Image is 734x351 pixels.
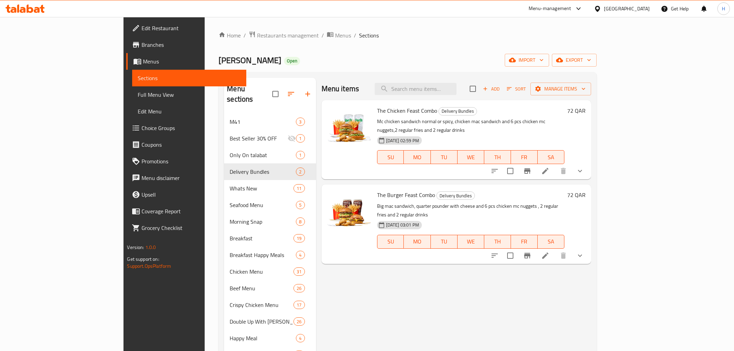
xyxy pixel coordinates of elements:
[458,150,484,164] button: WE
[503,164,518,178] span: Select to update
[327,190,372,234] img: The Burger Feast Combo
[375,83,456,95] input: search
[322,84,359,94] h2: Menu items
[538,235,564,249] button: SA
[224,197,316,213] div: Seafood Menu5
[293,284,305,292] div: items
[404,150,430,164] button: MO
[230,151,296,159] span: Only On talabat
[230,201,296,209] div: Seafood Menu
[230,118,296,126] span: M41
[224,163,316,180] div: Delivery Bundles2
[431,150,458,164] button: TU
[557,56,591,65] span: export
[555,163,572,179] button: delete
[296,134,305,143] div: items
[138,74,240,82] span: Sections
[138,91,240,99] span: Full Menu View
[296,118,305,126] div: items
[126,203,246,220] a: Coverage Report
[377,105,437,116] span: The Chicken Feast Combo
[572,247,588,264] button: show more
[219,31,596,40] nav: breadcrumb
[294,185,304,192] span: 11
[224,180,316,197] div: Whats New11
[505,84,528,94] button: Sort
[296,168,305,176] div: items
[503,248,518,263] span: Select to update
[142,41,240,49] span: Branches
[296,335,304,342] span: 4
[407,152,428,162] span: MO
[224,213,316,230] div: Morning Snap8
[540,152,562,162] span: SA
[230,168,296,176] div: Delivery Bundles
[142,224,240,232] span: Grocery Checklist
[230,251,296,259] div: Breakfast Happy Meals
[224,280,316,297] div: Beef Menu26
[480,84,502,94] span: Add item
[567,190,586,200] h6: 72 QAR
[354,31,356,40] li: /
[284,58,300,64] span: Open
[230,217,296,226] div: Morning Snap
[127,262,171,271] a: Support.OpsPlatform
[230,134,288,143] span: Best Seller 30% OFF
[224,113,316,130] div: M413
[296,135,304,142] span: 1
[567,106,586,115] h6: 72 QAR
[126,20,246,36] a: Edit Restaurant
[541,251,549,260] a: Edit menu item
[484,150,511,164] button: TH
[439,107,477,115] span: Delivery Bundles
[510,56,544,65] span: import
[296,202,304,208] span: 5
[132,103,246,120] a: Edit Menu
[514,152,535,162] span: FR
[359,31,379,40] span: Sections
[230,317,293,326] span: Double Up With [PERSON_NAME]
[431,235,458,249] button: TU
[293,234,305,242] div: items
[224,263,316,280] div: Chicken Menu31
[722,5,725,12] span: H
[434,152,455,162] span: TU
[126,220,246,236] a: Grocery Checklist
[519,163,536,179] button: Branch-specific-item
[296,219,304,225] span: 8
[299,86,316,102] button: Add section
[143,57,240,66] span: Menus
[296,151,305,159] div: items
[126,153,246,170] a: Promotions
[293,267,305,276] div: items
[230,184,293,192] span: Whats New
[142,140,240,149] span: Coupons
[138,107,240,115] span: Edit Menu
[383,222,422,228] span: [DATE] 03:01 PM
[230,267,293,276] span: Chicken Menu
[540,237,562,247] span: SA
[126,120,246,136] a: Choice Groups
[288,134,296,143] svg: Inactive section
[284,57,300,65] div: Open
[142,24,240,32] span: Edit Restaurant
[486,163,503,179] button: sort-choices
[484,235,511,249] button: TH
[142,190,240,199] span: Upsell
[529,5,571,13] div: Menu-management
[127,243,144,252] span: Version:
[536,85,586,93] span: Manage items
[127,255,159,264] span: Get support on:
[296,152,304,159] span: 1
[293,184,305,192] div: items
[296,201,305,209] div: items
[407,237,428,247] span: MO
[142,207,240,215] span: Coverage Report
[377,150,404,164] button: SU
[294,318,304,325] span: 26
[294,235,304,242] span: 19
[460,152,481,162] span: WE
[555,247,572,264] button: delete
[230,234,293,242] span: Breakfast
[519,247,536,264] button: Branch-specific-item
